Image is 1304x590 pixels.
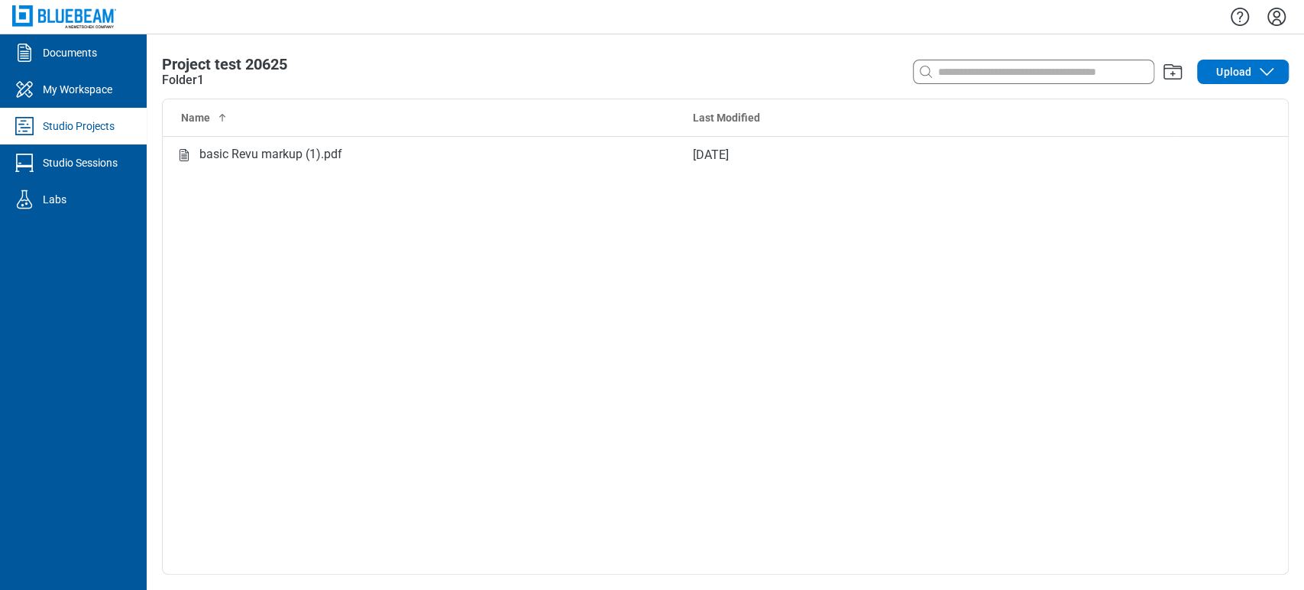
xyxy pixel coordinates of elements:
div: Last Modified [693,110,1163,125]
img: Bluebeam, Inc. [12,5,116,28]
svg: My Workspace [12,77,37,102]
td: [DATE] [681,136,1176,173]
span: Project test 20625 [162,55,287,73]
div: Name [181,110,668,125]
table: Studio items table [163,99,1288,173]
svg: Documents [12,41,37,65]
div: My Workspace [43,82,112,97]
button: Add [1160,60,1185,84]
button: Settings [1264,4,1289,30]
svg: Labs [12,187,37,212]
div: Folder1 [162,71,204,89]
span: Upload [1216,64,1251,79]
div: Labs [43,192,66,207]
svg: Studio Sessions [12,151,37,175]
div: Studio Sessions [43,155,118,170]
div: basic Revu markup (1).pdf [199,145,342,164]
button: Upload [1197,60,1289,84]
div: Documents [43,45,97,60]
svg: Studio Projects [12,114,37,138]
div: Studio Projects [43,118,115,134]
